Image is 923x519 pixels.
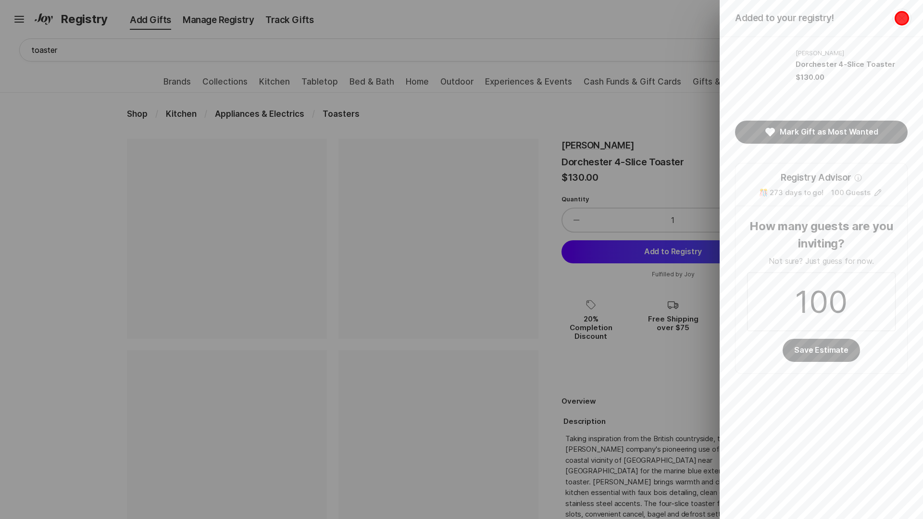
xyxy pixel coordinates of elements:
[735,121,908,144] button: Mark Gift as Most Wanted
[796,59,908,70] p: Dorchester 4-Slice Toaster
[747,255,896,267] p: Not sure? Just guess for now.
[872,187,884,198] button: Edit Guest Count
[759,187,823,198] p: 🎊 273 days to go!
[796,72,824,82] p: $130.00
[783,339,860,362] button: Save Estimate
[796,49,908,57] p: [PERSON_NAME]
[781,171,851,185] p: Registry Advisor
[747,218,896,252] p: How many guests are you inviting?
[831,187,871,198] p: 100 Guests
[892,9,911,28] button: Close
